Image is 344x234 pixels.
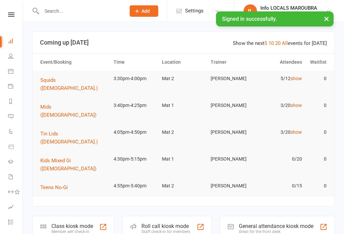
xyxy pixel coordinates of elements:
[111,151,159,167] td: 4:30pm-5:15pm
[291,103,302,108] a: show
[8,64,23,79] a: Calendar
[260,5,326,11] div: Info LOCALS MAROUBRA
[256,54,305,71] th: Attendees
[239,229,313,234] div: Great for the front desk
[111,98,159,113] td: 3:40pm-4:25pm
[256,98,305,113] td: 3/20
[233,39,327,47] div: Show the next events for [DATE]
[8,200,23,215] a: Assessments
[159,54,208,71] th: Location
[208,178,256,194] td: [PERSON_NAME]
[159,151,208,167] td: Mat 1
[208,54,256,71] th: Trainer
[268,40,274,46] a: 10
[40,158,96,172] span: Kids Mixed Gi ([DEMOGRAPHIC_DATA])
[260,11,326,17] div: LOCALS JIU JITSU MAROUBRA
[222,16,277,22] span: Signed in successfully.
[8,49,23,64] a: People
[305,54,329,71] th: Waitlist
[40,6,121,16] input: Search...
[111,54,159,71] th: Time
[264,40,267,46] a: 5
[208,98,256,113] td: [PERSON_NAME]
[159,98,208,113] td: Mat 1
[239,223,313,229] div: General attendance kiosk mode
[141,229,190,234] div: Staff check-in for members
[208,71,256,86] td: [PERSON_NAME]
[208,151,256,167] td: [PERSON_NAME]
[40,76,107,92] button: Squids ([DEMOGRAPHIC_DATA].)
[40,131,98,145] span: Tin Lids ([DEMOGRAPHIC_DATA].)
[305,98,329,113] td: 0
[37,54,111,71] th: Event/Booking
[40,157,107,173] button: Kids Mixed Gi ([DEMOGRAPHIC_DATA])
[208,124,256,140] td: [PERSON_NAME]
[130,5,158,17] button: Add
[275,40,281,46] a: 20
[256,124,305,140] td: 3/20
[185,3,204,18] span: Settings
[111,71,159,86] td: 3:30pm-4:00pm
[244,4,257,18] div: IL
[40,184,68,190] span: Teens No-Gi
[40,103,107,119] button: Mids ([DEMOGRAPHIC_DATA])
[305,151,329,167] td: 0
[40,77,98,91] span: Squids ([DEMOGRAPHIC_DATA].)
[40,130,107,146] button: Tin Lids ([DEMOGRAPHIC_DATA].)
[8,79,23,95] a: Payments
[291,129,302,135] a: show
[256,178,305,194] td: 0/15
[305,124,329,140] td: 0
[159,124,208,140] td: Mat 2
[159,178,208,194] td: Mat 2
[8,95,23,110] a: Reports
[305,71,329,86] td: 0
[256,151,305,167] td: 0/20
[40,104,96,118] span: Mids ([DEMOGRAPHIC_DATA])
[8,34,23,49] a: Dashboard
[256,71,305,86] td: 5/12
[305,178,329,194] td: 0
[40,183,73,191] button: Teens No-Gi
[320,11,333,26] button: ×
[282,40,288,46] a: All
[111,124,159,140] td: 4:05pm-4:50pm
[51,223,93,229] div: Class kiosk mode
[40,39,327,46] h3: Coming up [DATE]
[51,229,93,234] div: Member self check-in
[8,140,23,155] a: Product Sales
[141,8,150,14] span: Add
[141,223,190,229] div: Roll call kiosk mode
[159,71,208,86] td: Mat 2
[111,178,159,194] td: 4:55pm-5:40pm
[291,76,302,81] a: show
